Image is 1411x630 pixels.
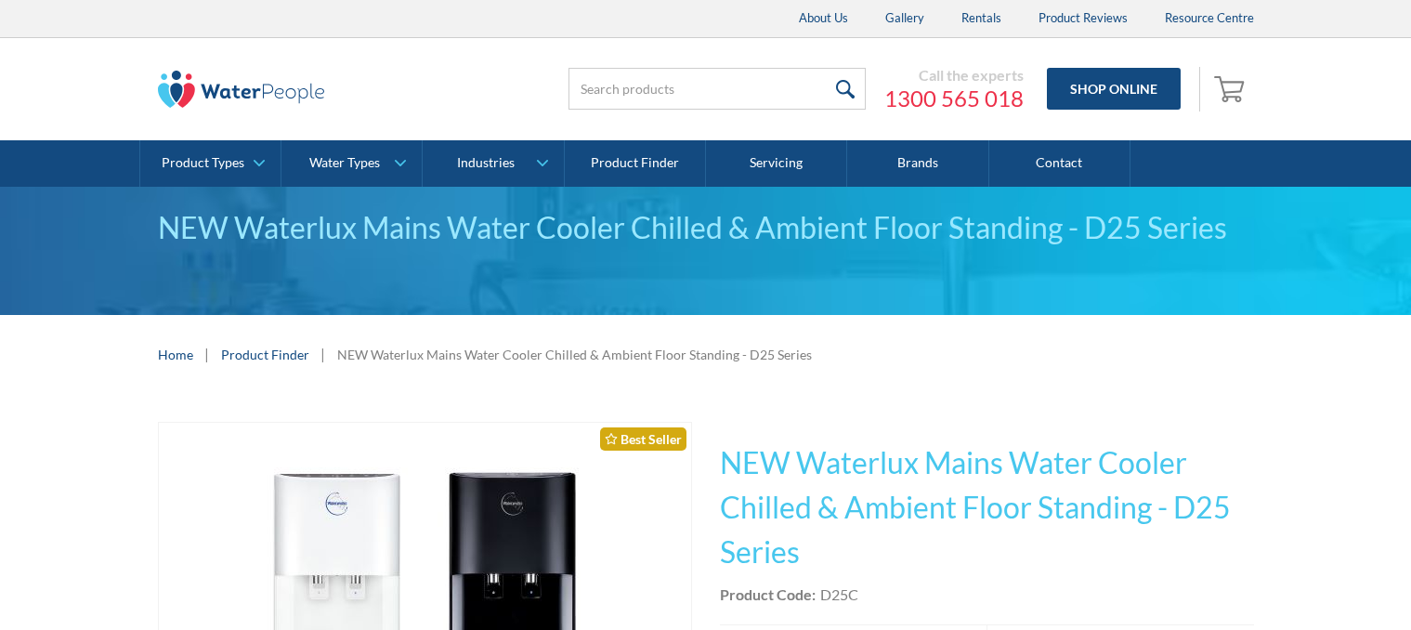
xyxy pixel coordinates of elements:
div: Water Types [309,155,380,171]
div: | [319,343,328,365]
img: The Water People [158,71,325,108]
a: Water Types [281,140,422,187]
div: NEW Waterlux Mains Water Cooler Chilled & Ambient Floor Standing - D25 Series [158,205,1254,250]
a: Brands [847,140,988,187]
a: Industries [423,140,563,187]
a: 1300 565 018 [884,85,1024,112]
div: NEW Waterlux Mains Water Cooler Chilled & Ambient Floor Standing - D25 Series [337,345,812,364]
div: Industries [457,155,515,171]
a: Servicing [706,140,847,187]
img: shopping cart [1214,73,1249,103]
a: Product Types [140,140,281,187]
a: Shop Online [1047,68,1181,110]
strong: Product Code: [720,585,816,603]
a: Contact [989,140,1130,187]
div: Call the experts [884,66,1024,85]
a: Product Finder [565,140,706,187]
a: Open empty cart [1209,67,1254,112]
h1: NEW Waterlux Mains Water Cooler Chilled & Ambient Floor Standing - D25 Series [720,440,1254,574]
div: Product Types [162,155,244,171]
div: D25C [820,584,858,606]
a: Home [158,345,193,364]
div: | [203,343,212,365]
a: Product Finder [221,345,309,364]
input: Search products [568,68,866,110]
div: Best Seller [600,427,686,451]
